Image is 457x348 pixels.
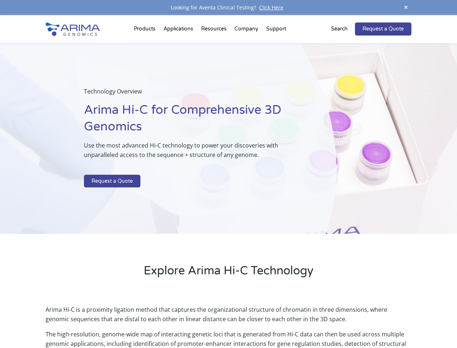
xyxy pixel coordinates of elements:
p: Use the most advanced Hi-C technology to power your discoveries with unparalleled access to the s... [84,141,300,165]
div: Looking for Aventa Clinical Testing? [46,3,411,12]
a: Click Here [256,4,286,11]
h1: Arima Hi-C for Comprehensive 3D Genomics [84,102,300,141]
p: Arima Hi-C is a proximity ligation method that captures the organizational structure of chromatin... [46,305,411,330]
p: Search [331,24,348,34]
h2: Explore Arima Hi-C Technology [46,263,411,285]
img: Arima-Genomics-logo [46,22,100,36]
a: Request a Quote [84,175,140,188]
p: Technology Overview [84,87,300,102]
a: Request a Quote [355,22,411,36]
